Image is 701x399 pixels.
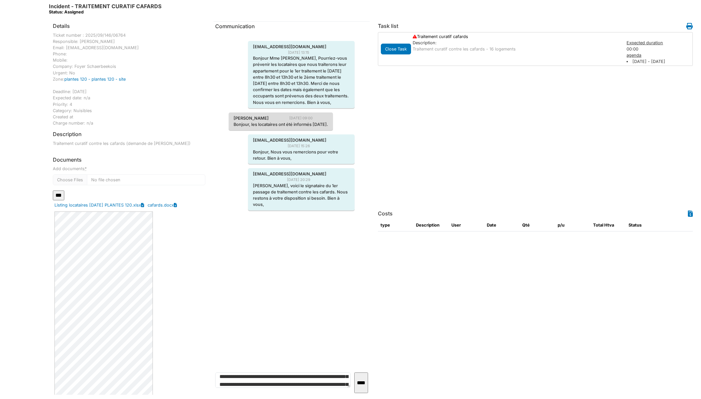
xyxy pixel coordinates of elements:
div: Ticket number : 2025/09/146/06764 Responsible: [PERSON_NAME] Email: [EMAIL_ADDRESS][DOMAIN_NAME] ... [53,32,205,127]
span: translation missing: en.total [593,223,603,228]
div: Status: Assigned [49,10,161,14]
th: type [378,219,413,231]
h6: Details [53,23,70,29]
p: Traitement curatif contre les cafards - 16 logements [413,46,620,52]
li: [DATE] - [DATE] [627,58,691,65]
p: Bonjour Mme [PERSON_NAME], Pourriez-vous prévenir les locataires que nous traiterons leur apparte... [253,55,350,106]
div: agenda [627,52,691,58]
h6: Documents [53,157,205,163]
p: Traitement curatif contre les cafards (demande de [PERSON_NAME]) [53,140,205,147]
h6: Costs [378,210,393,217]
a: cafards.docx [148,202,174,208]
h6: Task list [378,23,398,29]
th: User [449,219,484,231]
a: Listing locataires [DATE] PLANTES 120.xlsx [54,202,141,208]
div: Description: [413,40,620,46]
p: Bonjour, les locataires ont été informés [DATE]. [234,121,328,128]
th: Status [626,219,661,231]
div: Expected duration [627,40,691,46]
div: Traitement curatif cafards [409,33,624,40]
th: Date [484,219,520,231]
a: plantes 120 - plantes 120 - site [64,77,126,82]
span: [DATE] 15:26 [288,143,315,149]
span: translation missing: en.communication.communication [215,23,255,30]
th: Description [413,219,449,231]
h6: Incident - TRAITEMENT CURATIF CAFARDS [49,3,161,15]
span: [EMAIL_ADDRESS][DOMAIN_NAME] [248,137,331,143]
th: Qté [520,219,555,231]
span: translation missing: en.HTVA [604,223,614,228]
div: 00:00 [623,40,695,65]
span: [DATE] 20:29 [287,177,315,183]
span: [DATE] 13:15 [288,50,314,55]
span: translation missing: en.todo.action.close_task [385,47,407,51]
a: Close Task [381,45,411,52]
abbr: required [85,166,87,171]
p: [PERSON_NAME], voici le signataire du 1er passage de traitement contre les cafards. Nous restons ... [253,183,350,208]
p: Bonjour, Nous vous remercions pour votre retour. Bien à vous, [253,149,350,161]
span: [EMAIL_ADDRESS][DOMAIN_NAME] [248,171,331,177]
th: p/u [555,219,590,231]
span: [DATE] 09:00 [289,115,318,121]
label: Add documents [53,166,87,172]
span: [EMAIL_ADDRESS][DOMAIN_NAME] [248,44,331,50]
span: [PERSON_NAME] [229,115,274,121]
i: Work order [686,23,693,30]
h6: Description [53,131,82,137]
